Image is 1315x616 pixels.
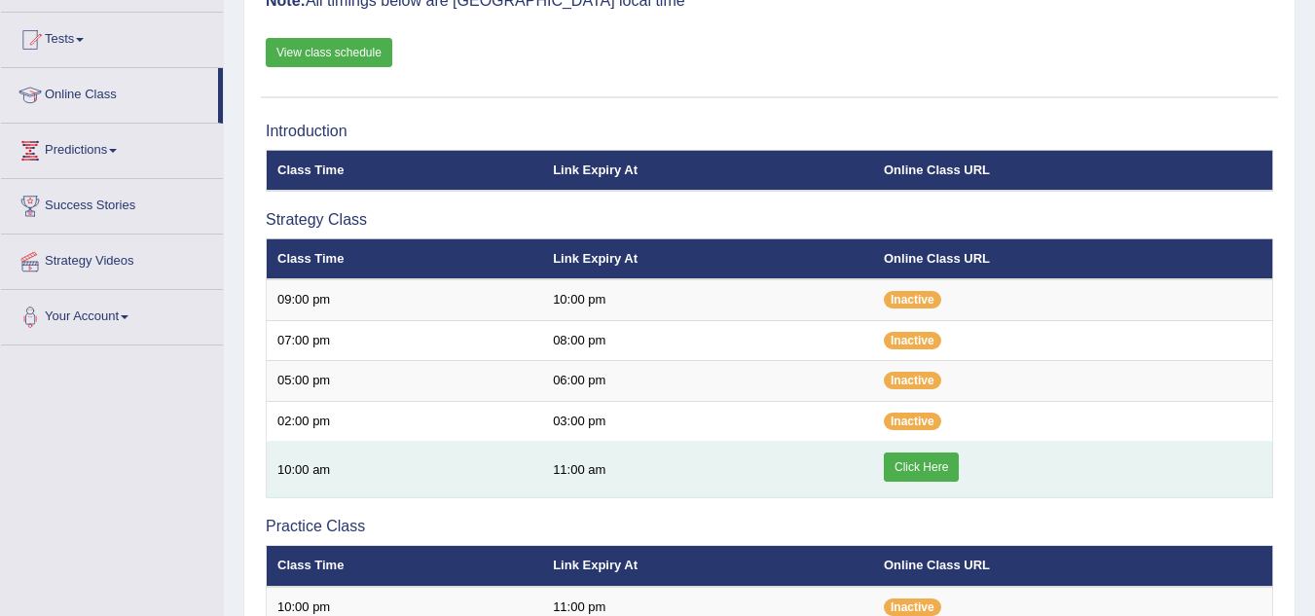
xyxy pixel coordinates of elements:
[267,442,543,498] td: 10:00 am
[266,518,1273,535] h3: Practice Class
[542,401,873,442] td: 03:00 pm
[884,291,941,308] span: Inactive
[1,13,223,61] a: Tests
[542,279,873,320] td: 10:00 pm
[542,150,873,191] th: Link Expiry At
[884,332,941,349] span: Inactive
[267,401,543,442] td: 02:00 pm
[1,290,223,339] a: Your Account
[267,361,543,402] td: 05:00 pm
[1,68,218,117] a: Online Class
[267,150,543,191] th: Class Time
[266,211,1273,229] h3: Strategy Class
[542,546,873,587] th: Link Expiry At
[267,546,543,587] th: Class Time
[542,361,873,402] td: 06:00 pm
[1,235,223,283] a: Strategy Videos
[873,150,1273,191] th: Online Class URL
[873,238,1273,279] th: Online Class URL
[884,372,941,389] span: Inactive
[266,123,1273,140] h3: Introduction
[267,279,543,320] td: 09:00 pm
[542,238,873,279] th: Link Expiry At
[884,453,959,482] a: Click Here
[542,320,873,361] td: 08:00 pm
[267,238,543,279] th: Class Time
[873,546,1273,587] th: Online Class URL
[267,320,543,361] td: 07:00 pm
[884,413,941,430] span: Inactive
[266,38,392,67] a: View class schedule
[1,179,223,228] a: Success Stories
[542,442,873,498] td: 11:00 am
[1,124,223,172] a: Predictions
[884,598,941,616] span: Inactive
